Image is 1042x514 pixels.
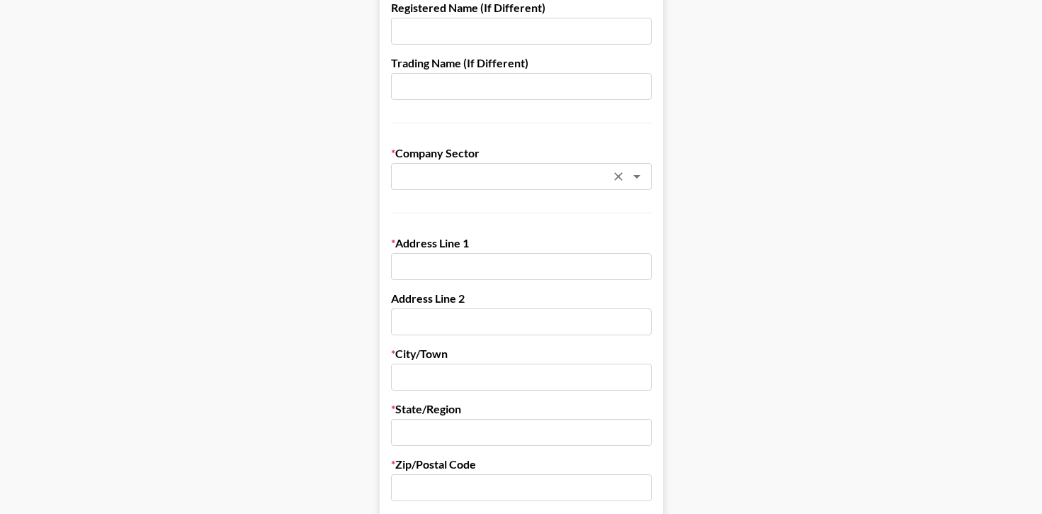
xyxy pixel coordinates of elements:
[391,402,652,416] label: State/Region
[391,457,652,471] label: Zip/Postal Code
[391,291,652,306] label: Address Line 2
[608,167,628,186] button: Clear
[391,56,652,70] label: Trading Name (If Different)
[391,1,652,15] label: Registered Name (If Different)
[391,236,652,250] label: Address Line 1
[627,167,647,186] button: Open
[391,347,652,361] label: City/Town
[391,146,652,160] label: Company Sector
